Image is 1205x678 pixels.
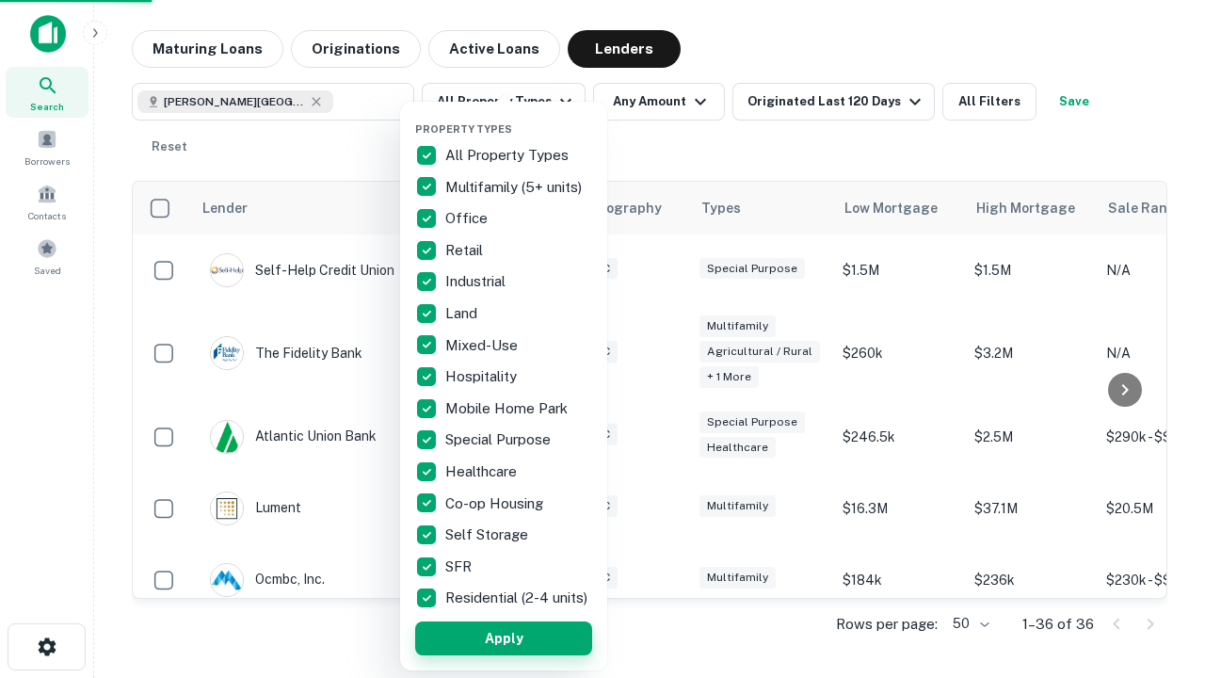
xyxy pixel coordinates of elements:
iframe: Chat Widget [1111,527,1205,618]
p: Office [445,207,491,230]
p: Healthcare [445,460,521,483]
p: Self Storage [445,524,532,546]
p: All Property Types [445,144,572,167]
p: Co-op Housing [445,492,547,515]
p: Industrial [445,270,509,293]
p: Hospitality [445,365,521,388]
p: Mobile Home Park [445,397,571,420]
p: Retail [445,239,487,262]
p: Special Purpose [445,428,554,451]
p: Land [445,302,481,325]
button: Apply [415,621,592,655]
p: Residential (2-4 units) [445,587,591,609]
p: SFR [445,556,475,578]
p: Multifamily (5+ units) [445,176,586,199]
span: Property Types [415,123,512,135]
p: Mixed-Use [445,334,522,357]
